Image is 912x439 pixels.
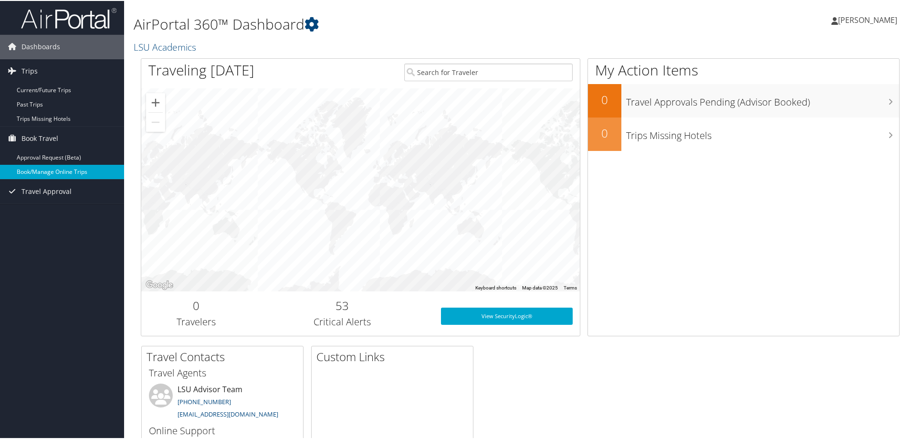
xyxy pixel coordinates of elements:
[588,124,621,140] h2: 0
[146,92,165,111] button: Zoom in
[21,126,58,150] span: Book Travel
[626,90,899,108] h3: Travel Approvals Pending (Advisor Booked)
[626,123,899,141] h3: Trips Missing Hotels
[21,6,116,29] img: airportal-logo.png
[148,297,244,313] h2: 0
[178,409,278,418] a: [EMAIL_ADDRESS][DOMAIN_NAME]
[838,14,897,24] span: [PERSON_NAME]
[21,179,72,203] span: Travel Approval
[146,112,165,131] button: Zoom out
[148,314,244,328] h3: Travelers
[144,278,175,290] img: Google
[564,284,577,289] a: Terms (opens in new tab)
[148,59,254,79] h1: Traveling [DATE]
[149,423,296,437] h3: Online Support
[258,297,427,313] h2: 53
[21,58,38,82] span: Trips
[522,284,558,289] span: Map data ©2025
[404,63,573,80] input: Search for Traveler
[178,396,231,405] a: [PHONE_NUMBER]
[475,284,516,290] button: Keyboard shortcuts
[147,348,303,364] h2: Travel Contacts
[149,365,296,379] h3: Travel Agents
[258,314,427,328] h3: Critical Alerts
[134,40,199,53] a: LSU Academics
[134,13,649,33] h1: AirPortal 360™ Dashboard
[21,34,60,58] span: Dashboards
[144,278,175,290] a: Open this area in Google Maps (opens a new window)
[831,5,907,33] a: [PERSON_NAME]
[441,307,573,324] a: View SecurityLogic®
[144,383,301,422] li: LSU Advisor Team
[588,59,899,79] h1: My Action Items
[588,83,899,117] a: 0Travel Approvals Pending (Advisor Booked)
[588,117,899,150] a: 0Trips Missing Hotels
[588,91,621,107] h2: 0
[316,348,473,364] h2: Custom Links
